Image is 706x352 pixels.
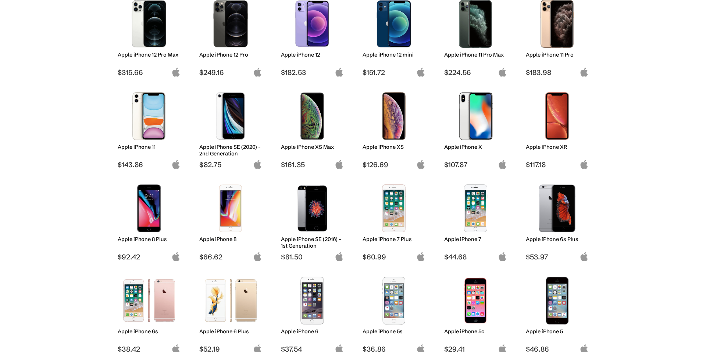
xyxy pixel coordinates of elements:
[196,89,265,169] a: iPhone SE 2nd Gen Apple iPhone SE (2020) - 2nd Generation $82.75 apple-logo
[363,252,425,261] span: $60.99
[205,184,257,232] img: iPhone 8
[286,277,338,324] img: iPhone 6
[526,68,589,77] span: $183.98
[580,68,589,77] img: apple-logo
[118,328,181,335] h2: Apple iPhone 6s
[522,181,592,261] a: iPhone 6s Plus Apple iPhone 6s Plus $53.97 apple-logo
[363,160,425,169] span: $126.69
[522,89,592,169] a: iPhone XR Apple iPhone XR $117.18 apple-logo
[118,236,181,243] h2: Apple iPhone 8 Plus
[531,277,583,324] img: iPhone 5
[253,68,262,77] img: apple-logo
[526,51,589,58] h2: Apple iPhone 11 Pro
[526,236,589,243] h2: Apple iPhone 6s Plus
[416,68,425,77] img: apple-logo
[171,252,181,261] img: apple-logo
[450,184,502,232] img: iPhone 7
[281,51,344,58] h2: Apple iPhone 12
[281,68,344,77] span: $182.53
[580,252,589,261] img: apple-logo
[205,277,257,324] img: iPhone 6 Plus
[441,89,510,169] a: iPhone X Apple iPhone X $107.87 apple-logo
[205,92,257,140] img: iPhone SE 2nd Gen
[253,160,262,169] img: apple-logo
[450,92,502,140] img: iPhone X
[335,252,344,261] img: apple-logo
[531,184,583,232] img: iPhone 6s Plus
[118,160,181,169] span: $143.86
[526,160,589,169] span: $117.18
[281,144,344,150] h2: Apple iPhone XS Max
[368,277,420,324] img: iPhone 5s
[441,181,510,261] a: iPhone 7 Apple iPhone 7 $44.68 apple-logo
[118,252,181,261] span: $92.42
[335,68,344,77] img: apple-logo
[444,51,507,58] h2: Apple iPhone 11 Pro Max
[199,51,262,58] h2: Apple iPhone 12 Pro
[363,328,425,335] h2: Apple iPhone 5s
[196,181,265,261] a: iPhone 8 Apple iPhone 8 $66.62 apple-logo
[171,68,181,77] img: apple-logo
[444,144,507,150] h2: Apple iPhone X
[526,252,589,261] span: $53.97
[363,68,425,77] span: $151.72
[123,92,175,140] img: iPhone 11
[123,184,175,232] img: iPhone 8 Plus
[580,160,589,169] img: apple-logo
[281,236,344,249] h2: Apple iPhone SE (2016) - 1st Generation
[444,68,507,77] span: $224.56
[277,181,347,261] a: iPhone SE 1st Gen Apple iPhone SE (2016) - 1st Generation $81.50 apple-logo
[363,51,425,58] h2: Apple iPhone 12 mini
[199,236,262,243] h2: Apple iPhone 8
[450,277,502,324] img: iPhone 5c
[498,160,507,169] img: apple-logo
[277,89,347,169] a: iPhone XS Max Apple iPhone XS Max $161.35 apple-logo
[526,328,589,335] h2: Apple iPhone 5
[335,160,344,169] img: apple-logo
[199,252,262,261] span: $66.62
[199,328,262,335] h2: Apple iPhone 6 Plus
[199,68,262,77] span: $249.16
[199,160,262,169] span: $82.75
[281,252,344,261] span: $81.50
[286,92,338,140] img: iPhone XS Max
[363,144,425,150] h2: Apple iPhone XS
[444,328,507,335] h2: Apple iPhone 5c
[444,236,507,243] h2: Apple iPhone 7
[118,144,181,150] h2: Apple iPhone 11
[253,252,262,261] img: apple-logo
[416,160,425,169] img: apple-logo
[531,92,583,140] img: iPhone XR
[444,160,507,169] span: $107.87
[281,160,344,169] span: $161.35
[171,160,181,169] img: apple-logo
[368,184,420,232] img: iPhone 7 Plus
[118,68,181,77] span: $315.66
[359,181,429,261] a: iPhone 7 Plus Apple iPhone 7 Plus $60.99 apple-logo
[444,252,507,261] span: $44.68
[359,89,429,169] a: iPhone XS Apple iPhone XS $126.69 apple-logo
[368,92,420,140] img: iPhone XS
[199,144,262,157] h2: Apple iPhone SE (2020) - 2nd Generation
[416,252,425,261] img: apple-logo
[114,181,184,261] a: iPhone 8 Plus Apple iPhone 8 Plus $92.42 apple-logo
[498,68,507,77] img: apple-logo
[118,51,181,58] h2: Apple iPhone 12 Pro Max
[123,277,175,324] img: iPhone 6s
[526,144,589,150] h2: Apple iPhone XR
[281,328,344,335] h2: Apple iPhone 6
[363,236,425,243] h2: Apple iPhone 7 Plus
[114,89,184,169] a: iPhone 11 Apple iPhone 11 $143.86 apple-logo
[498,252,507,261] img: apple-logo
[286,184,338,232] img: iPhone SE 1st Gen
